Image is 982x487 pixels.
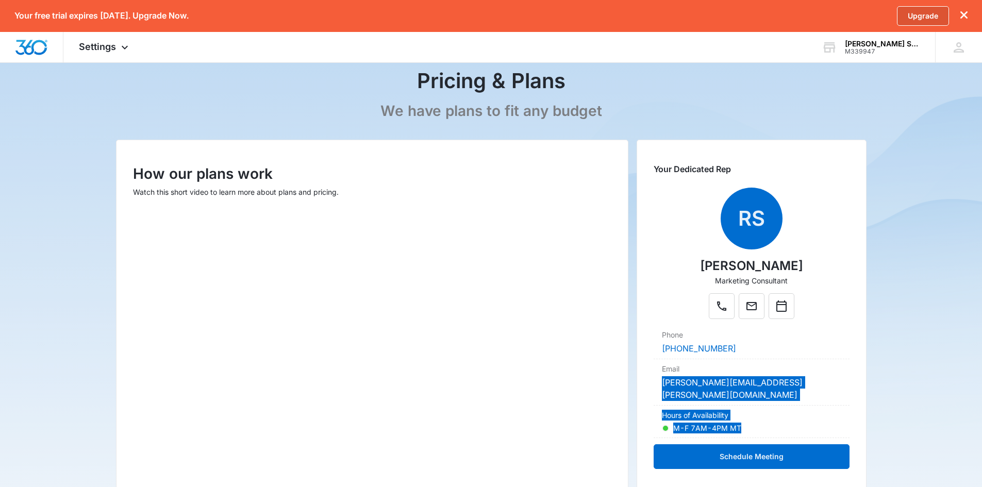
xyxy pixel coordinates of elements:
[133,187,612,197] p: Watch this short video to learn more about plans and pricing.
[845,40,920,48] div: account name
[133,208,612,477] iframe: How our plans work
[662,343,736,354] a: [PHONE_NUMBER]
[673,423,741,433] p: M-F 7AM-4PM MT
[417,68,565,94] h1: Pricing & Plans
[721,188,783,249] span: RS
[654,444,849,469] button: Schedule Meeting
[133,163,612,184] p: How our plans work
[715,275,788,286] p: Marketing Consultant
[739,293,764,319] button: Mail
[380,102,602,120] p: We have plans to fit any budget
[845,48,920,55] div: account id
[654,325,849,359] div: Phone[PHONE_NUMBER]
[654,406,849,438] div: Hours of AvailabilityM-F 7AM-4PM MT
[700,257,803,275] p: [PERSON_NAME]
[662,329,841,340] dt: Phone
[897,6,949,26] a: Upgrade
[63,32,146,62] div: Settings
[654,359,849,406] div: Email[PERSON_NAME][EMAIL_ADDRESS][PERSON_NAME][DOMAIN_NAME]
[709,293,735,319] button: Phone
[654,163,849,175] p: Your Dedicated Rep
[14,11,189,21] p: Your free trial expires [DATE]. Upgrade Now.
[662,410,841,421] dt: Hours of Availability
[960,11,968,21] button: dismiss this dialog
[79,41,116,52] span: Settings
[662,363,841,374] dt: Email
[662,377,803,400] a: [PERSON_NAME][EMAIL_ADDRESS][PERSON_NAME][DOMAIN_NAME]
[769,293,794,319] button: Calendar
